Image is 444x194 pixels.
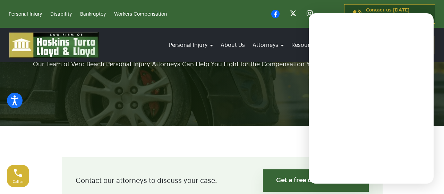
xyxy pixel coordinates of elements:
a: Workers Compensation [114,12,167,17]
a: Contact us [DATE][PHONE_NUMBER] [344,4,435,24]
a: Personal Injury [167,35,215,55]
a: Disability [50,12,72,17]
a: Attorneys [250,35,286,55]
a: Personal Injury [9,12,42,17]
a: Resources [289,35,326,55]
a: Bankruptcy [80,12,106,17]
a: About Us [219,35,247,55]
a: Get a free consultation [263,169,368,192]
p: Contact us [DATE] [366,8,427,20]
img: logo [9,32,99,58]
span: Call us [13,180,24,184]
